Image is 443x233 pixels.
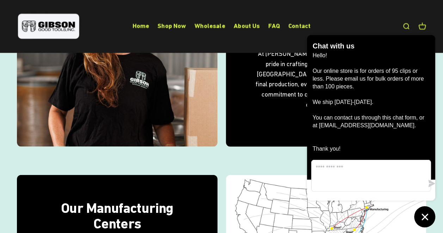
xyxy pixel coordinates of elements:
[195,22,225,30] a: Wholesale
[305,35,437,227] inbox-online-store-chat: Shopify online store chat
[251,49,401,110] p: At [PERSON_NAME] Good Tools, we take immense pride in crafting our products right here in the [GE...
[42,200,192,232] p: Our Manufacturing Centers
[158,22,186,30] a: Shop Now
[288,22,310,30] a: Contact
[133,22,149,30] a: Home
[234,22,260,30] a: About Us
[268,22,280,30] a: FAQ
